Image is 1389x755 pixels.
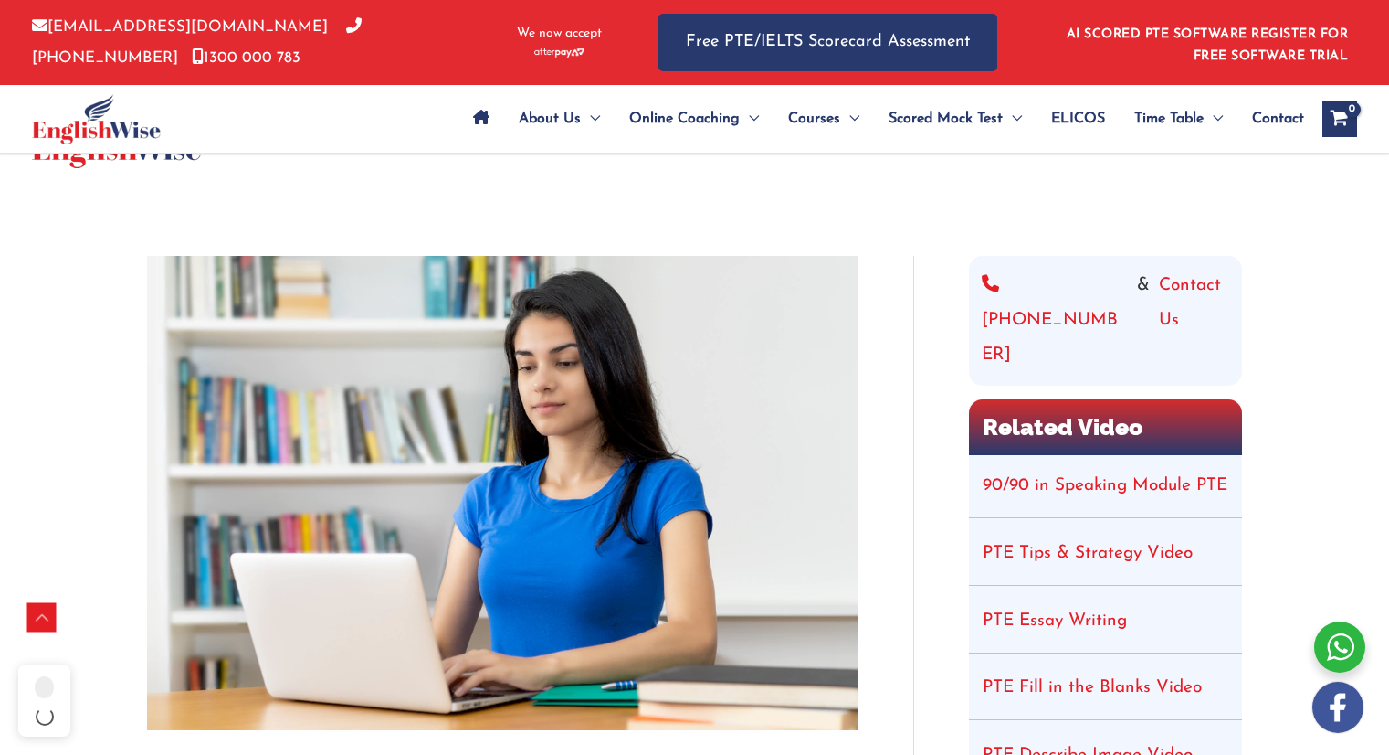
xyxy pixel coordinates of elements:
span: About Us [519,87,581,151]
a: ELICOS [1036,87,1120,151]
span: Menu Toggle [1003,87,1022,151]
a: 90/90 in Speaking Module PTE [983,477,1227,494]
span: Courses [788,87,840,151]
img: white-facebook.png [1312,682,1363,733]
a: PTE Essay Writing [983,612,1127,630]
a: 1300 000 783 [192,50,300,66]
aside: Header Widget 1 [1056,13,1357,72]
a: Scored Mock TestMenu Toggle [874,87,1036,151]
div: & [982,269,1229,373]
span: Online Coaching [629,87,740,151]
span: ELICOS [1051,87,1105,151]
img: cropped-ew-logo [32,94,161,144]
a: View Shopping Cart, empty [1322,101,1357,137]
span: Menu Toggle [840,87,859,151]
span: Scored Mock Test [889,87,1003,151]
h2: Related Video [969,399,1242,455]
a: AI SCORED PTE SOFTWARE REGISTER FOR FREE SOFTWARE TRIAL [1067,27,1349,63]
span: Menu Toggle [740,87,759,151]
a: Online CoachingMenu Toggle [615,87,773,151]
a: [PHONE_NUMBER] [982,269,1128,373]
a: CoursesMenu Toggle [773,87,874,151]
span: Contact [1252,87,1304,151]
nav: Site Navigation: Main Menu [458,87,1304,151]
span: Time Table [1134,87,1204,151]
span: Menu Toggle [1204,87,1223,151]
a: PTE Tips & Strategy Video [983,545,1193,562]
a: Free PTE/IELTS Scorecard Assessment [658,14,997,71]
span: Menu Toggle [581,87,600,151]
a: [PHONE_NUMBER] [32,19,362,65]
a: Contact Us [1159,269,1229,373]
a: [EMAIL_ADDRESS][DOMAIN_NAME] [32,19,328,35]
a: PTE Fill in the Blanks Video [983,679,1202,697]
a: Contact [1237,87,1304,151]
a: About UsMenu Toggle [504,87,615,151]
img: Afterpay-Logo [534,48,584,58]
span: We now accept [517,25,602,43]
a: Time TableMenu Toggle [1120,87,1237,151]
